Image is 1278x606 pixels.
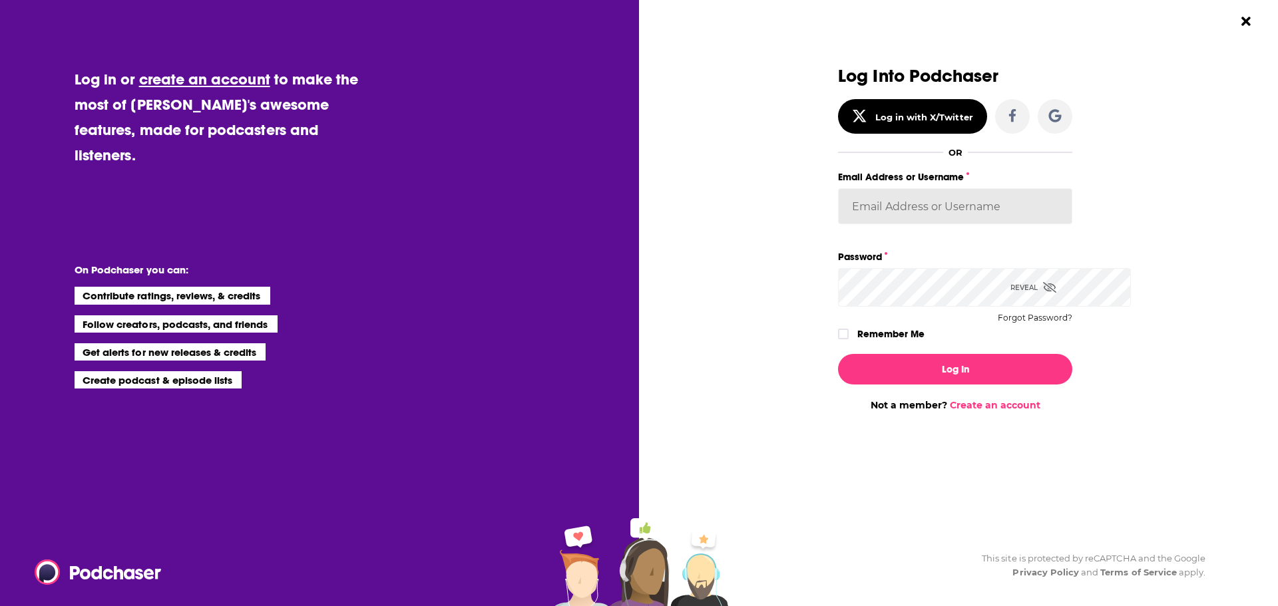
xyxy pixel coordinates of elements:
[838,99,987,134] button: Log in with X/Twitter
[838,67,1072,86] h3: Log Into Podchaser
[35,559,162,585] img: Podchaser - Follow, Share and Rate Podcasts
[949,147,962,158] div: OR
[875,112,973,122] div: Log in with X/Twitter
[1100,567,1177,577] a: Terms of Service
[35,559,152,585] a: Podchaser - Follow, Share and Rate Podcasts
[1010,268,1056,307] div: Reveal
[838,399,1072,411] div: Not a member?
[75,287,270,304] li: Contribute ratings, reviews, & credits
[838,188,1072,224] input: Email Address or Username
[998,313,1072,323] button: Forgot Password?
[75,263,341,276] li: On Podchaser you can:
[971,551,1205,579] div: This site is protected by reCAPTCHA and the Google and apply.
[75,371,242,388] li: Create podcast & episode lists
[838,168,1072,186] label: Email Address or Username
[838,354,1072,384] button: Log In
[1012,567,1079,577] a: Privacy Policy
[950,399,1040,411] a: Create an account
[857,325,925,343] label: Remember Me
[75,315,278,333] li: Follow creators, podcasts, and friends
[75,343,266,361] li: Get alerts for new releases & credits
[1233,9,1259,34] button: Close Button
[139,70,270,88] a: create an account
[838,248,1072,265] label: Password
